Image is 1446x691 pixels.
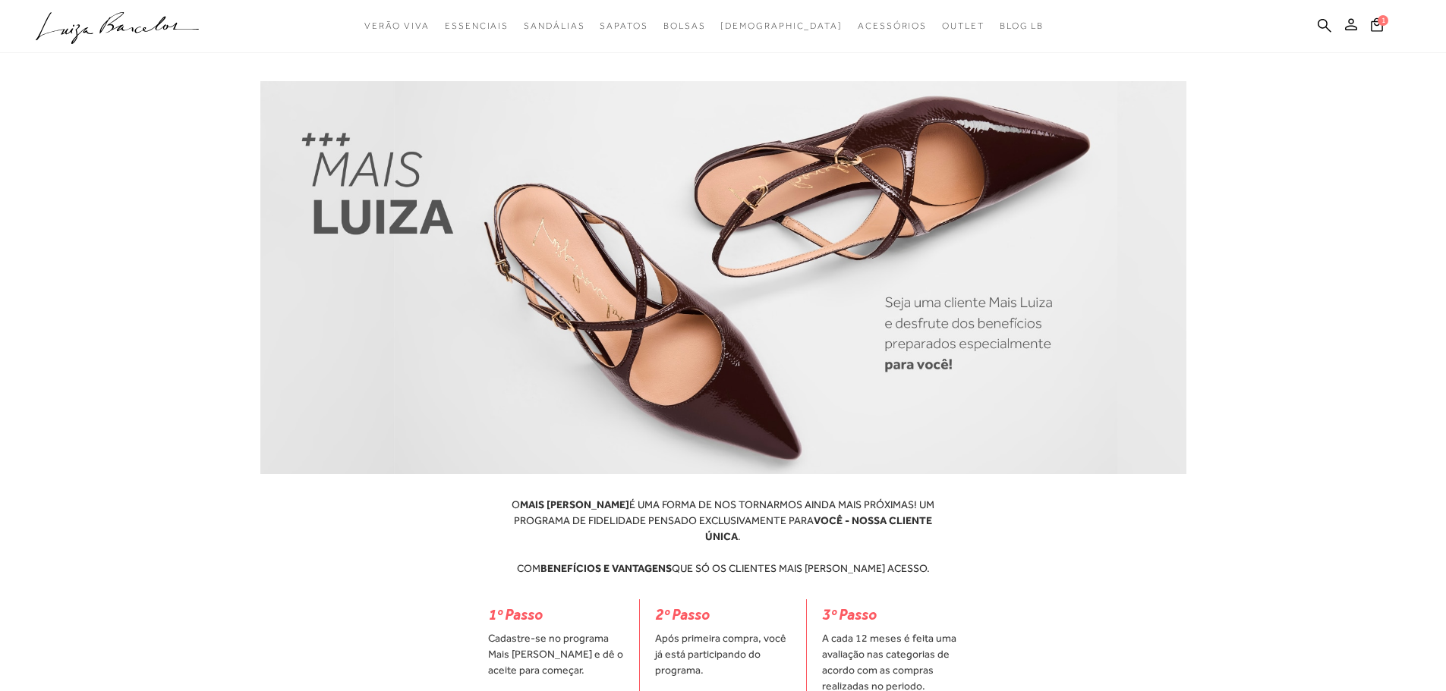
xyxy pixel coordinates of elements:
a: categoryNavScreenReaderText [445,12,509,40]
span: Após primeira compra, você já está participando do programa. [655,630,791,678]
span: Verão Viva [364,20,430,31]
b: BENEFÍCIOS E VANTAGENS [540,562,672,574]
span: 1º Passo [488,607,543,623]
span: 1 [1378,15,1388,26]
a: categoryNavScreenReaderText [942,12,984,40]
button: 1 [1366,17,1388,37]
span: [DEMOGRAPHIC_DATA] [720,20,843,31]
span: 2º Passo [655,607,710,623]
span: Outlet [942,20,984,31]
a: categoryNavScreenReaderText [600,12,647,40]
span: Acessórios [858,20,927,31]
b: VOCÊ - NOSSA CLIENTE ÚNICA [705,514,932,542]
span: Sandálias [524,20,584,31]
div: O É UMA FORMA DE NOS TORNARMOS AINDA MAIS PRÓXIMAS! UM PROGRAMA DE FIDELIDADE PENSADO EXCLUSIVAME... [496,497,951,576]
span: Essenciais [445,20,509,31]
a: categoryNavScreenReaderText [663,12,706,40]
a: noSubCategoriesText [720,12,843,40]
span: BLOG LB [1000,20,1044,31]
span: 3º Passo [822,607,877,623]
a: categoryNavScreenReaderText [524,12,584,40]
span: Cadastre-se no programa Mais [PERSON_NAME] e dê o aceite para começar. [488,630,624,678]
a: BLOG LB [1000,12,1044,40]
b: MAIS [PERSON_NAME] [520,498,629,510]
a: categoryNavScreenReaderText [364,12,430,40]
a: categoryNavScreenReaderText [858,12,927,40]
img: /general/MAISLUIZA220725DESK.png [260,81,1186,474]
span: Bolsas [663,20,706,31]
span: Sapatos [600,20,647,31]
